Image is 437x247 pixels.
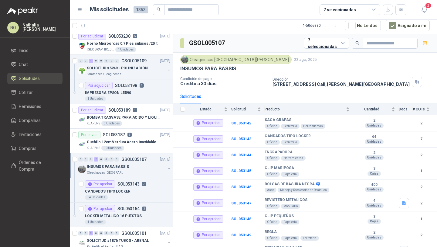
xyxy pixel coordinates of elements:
[265,134,311,139] b: CANDADOS TIPO LOCKER
[308,37,338,50] div: 7 seleccionadas
[115,47,136,52] div: 1 Unidades
[265,230,277,235] b: REGLA
[101,121,122,126] div: 3 Unidades
[85,96,106,101] div: 1 Unidades
[231,137,251,141] a: SOL053143
[87,170,125,175] p: Oleaginosas [GEOGRAPHIC_DATA][PERSON_NAME]
[345,20,381,31] button: No Leídos
[19,117,41,124] span: Compañías
[87,238,149,244] p: SOLICITUD #1876 TUBOS - ARENAL
[303,21,340,30] div: 1 - 50 de 880
[231,107,256,111] span: Solicitud
[70,104,173,129] a: Por adjudicarSOL0531891[DATE] Company LogoBOMBA TRASVASE PARA ACIDO Y LIQUIDOS CORROSIVOKLARENS3 ...
[87,121,100,126] p: KLARENS
[413,168,430,174] b: 1
[353,214,395,219] b: 3
[180,77,268,81] p: Condición de pago
[281,140,300,145] div: Ferretería
[189,103,231,115] th: Estado
[231,185,251,189] a: SOL053146
[7,22,19,33] div: NO
[265,182,315,187] b: BOLSAS DE BASURA NEGRA
[7,143,63,154] a: Compras
[85,213,142,219] p: LOCKER METALICO 16 PUESTOS
[85,82,113,89] div: Por adjudicar
[114,59,119,63] div: 0
[85,90,131,96] p: IMPRESORA EPSON L5590
[7,45,63,56] a: Inicio
[231,217,251,221] a: SOL053148
[117,207,140,211] p: SOL053154
[160,33,170,39] p: [DATE]
[265,220,280,224] div: Oficina
[114,231,119,235] div: 0
[142,207,146,211] p: 3
[413,136,430,142] b: 7
[94,231,98,235] div: 0
[353,118,395,123] b: 2
[87,65,147,71] p: SOLICITUD #5249 - POLINIZACIÓN
[419,4,430,15] button: 2
[353,166,395,171] b: 3
[109,231,114,235] div: 0
[353,103,399,115] th: Cantidad
[78,165,86,173] img: Company Logo
[324,6,356,13] div: 7 seleccionadas
[70,79,173,104] a: Por adjudicarSOL0531986IMPRESORA EPSON L55901 Unidades
[160,58,170,64] p: [DATE]
[78,157,83,162] div: 0
[103,133,125,137] p: SOL053187
[87,72,125,77] p: Salamanca Oleaginosas SAS
[365,139,384,144] div: Unidades
[160,157,170,162] p: [DATE]
[413,107,425,111] span: # COTs
[231,233,251,237] a: SOL053149
[19,89,33,96] span: Cotizar
[104,59,109,63] div: 0
[142,182,146,186] p: 7
[121,231,147,235] p: GSOL005101
[19,47,29,54] span: Inicio
[109,59,114,63] div: 0
[231,153,251,157] b: SOL053144
[413,200,430,206] b: 2
[365,187,384,192] div: Unidades
[193,231,223,239] div: Por aprobar
[7,101,63,112] a: Remisiones
[7,7,38,15] img: Logo peakr
[83,157,88,162] div: 0
[193,199,223,207] div: Por aprobar
[109,157,114,162] div: 0
[231,201,251,205] a: SOL053147
[70,30,173,55] a: Por adjudicarSOL0532305[DATE] Company LogoHorno Microondas 0,7 Pies cúbicos /20 lt[GEOGRAPHIC_DAT...
[160,231,170,236] p: [DATE]
[90,5,129,14] h1: Mis solicitudes
[22,23,63,31] p: Nathalia [PERSON_NAME]
[265,166,294,171] b: CLIP MARIPOSA
[193,119,223,127] div: Por aprobar
[87,41,158,47] p: Horno Microondas 0,7 Pies cúbicos /20 lt
[413,103,437,115] th: # COTs
[127,133,132,137] p: 2
[87,115,162,120] p: BOMBA TRASVASE PARA ACIDO Y LIQUIDOS CORROSIVO
[7,115,63,126] a: Compañías
[70,178,173,203] a: Por aprobarSOL0531437CANDADOS TIPO LOCKER64 Unidades
[265,140,280,145] div: Oficina
[89,59,93,63] div: 1
[19,61,28,68] span: Chat
[365,235,384,240] div: Unidades
[265,188,276,193] div: Aseo
[87,47,114,52] p: [GEOGRAPHIC_DATA][PERSON_NAME]
[353,183,395,187] b: 400
[19,75,40,82] span: Solicitudes
[70,129,173,153] a: Por enviarSOL0531872[DATE] Company LogoCuchillo 12cm Verdura Acero InoxidableKLARENS10 Unidades
[365,123,384,128] div: Unidades
[180,81,268,86] p: Crédito a 30 días
[85,220,106,224] div: 4 Unidades
[193,215,223,223] div: Por aprobar
[281,236,299,241] div: Papelería
[85,205,115,212] div: Por aprobar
